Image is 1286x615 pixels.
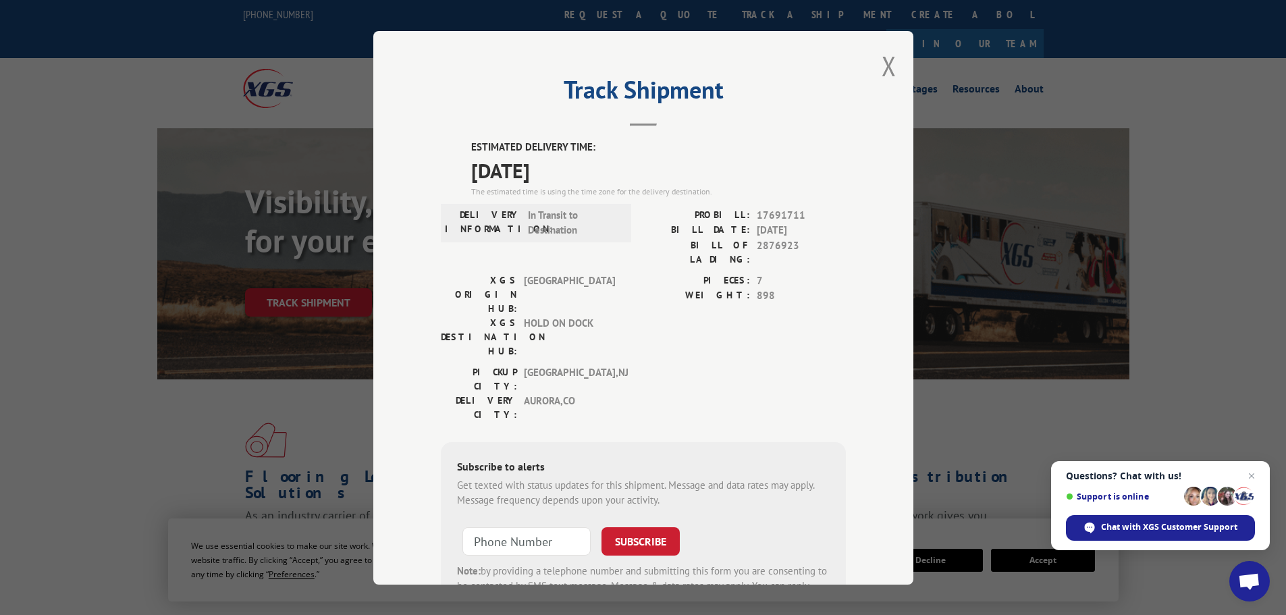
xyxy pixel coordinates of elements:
label: XGS DESTINATION HUB: [441,315,517,358]
div: Get texted with status updates for this shipment. Message and data rates may apply. Message frequ... [457,477,830,508]
label: DELIVERY CITY: [441,393,517,421]
span: Chat with XGS Customer Support [1101,521,1237,533]
label: DELIVERY INFORMATION: [445,207,521,238]
label: PROBILL: [643,207,750,223]
label: PICKUP CITY: [441,365,517,393]
h2: Track Shipment [441,80,846,106]
button: SUBSCRIBE [601,527,680,555]
div: The estimated time is using the time zone for the delivery destination. [471,185,846,197]
label: WEIGHT: [643,288,750,304]
strong: Note: [457,564,481,577]
label: ESTIMATED DELIVERY TIME: [471,140,846,155]
div: Open chat [1229,561,1270,601]
button: Close modal [882,48,896,84]
div: by providing a telephone number and submitting this form you are consenting to be contacted by SM... [457,563,830,609]
label: BILL DATE: [643,223,750,238]
span: 2876923 [757,238,846,266]
span: In Transit to Destination [528,207,619,238]
span: HOLD ON DOCK [524,315,615,358]
span: 17691711 [757,207,846,223]
label: XGS ORIGIN HUB: [441,273,517,315]
span: AURORA , CO [524,393,615,421]
div: Chat with XGS Customer Support [1066,515,1255,541]
label: PIECES: [643,273,750,288]
span: Close chat [1243,468,1260,484]
input: Phone Number [462,527,591,555]
span: 898 [757,288,846,304]
span: [DATE] [471,155,846,185]
div: Subscribe to alerts [457,458,830,477]
span: Questions? Chat with us! [1066,471,1255,481]
span: 7 [757,273,846,288]
span: Support is online [1066,491,1179,502]
span: [DATE] [757,223,846,238]
span: [GEOGRAPHIC_DATA] [524,273,615,315]
span: [GEOGRAPHIC_DATA] , NJ [524,365,615,393]
label: BILL OF LADING: [643,238,750,266]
